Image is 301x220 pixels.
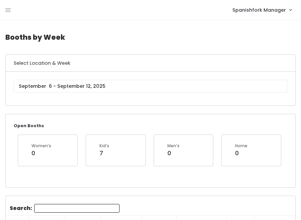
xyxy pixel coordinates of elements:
[31,149,51,158] div: 0
[6,55,295,72] h6: Select Location & Week
[10,204,120,213] label: Search:
[167,149,179,158] div: 0
[235,143,247,149] div: Home
[34,204,120,213] input: Search:
[99,149,109,158] div: 7
[14,80,287,92] input: September 6 - September 12, 2025
[226,3,298,17] a: Spanishfork Manager
[5,28,296,46] h4: Booths by Week
[232,6,286,14] span: Spanishfork Manager
[167,143,179,149] div: Men's
[99,143,109,149] div: Kid's
[235,149,247,158] div: 0
[14,123,44,129] small: Open Booths
[31,143,51,149] div: Women's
